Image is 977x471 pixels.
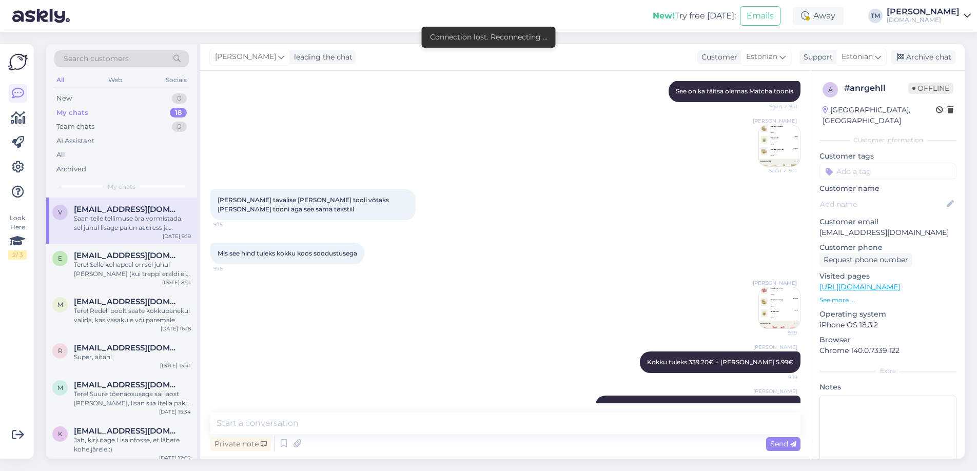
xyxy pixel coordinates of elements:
[759,287,800,328] img: Attachment
[161,325,191,332] div: [DATE] 16:18
[647,358,793,366] span: Kokku tuleks 339.20€ + [PERSON_NAME] 5.99€
[210,437,271,451] div: Private note
[819,183,956,194] p: Customer name
[819,366,956,376] div: Extra
[108,182,135,191] span: My chats
[819,164,956,179] input: Add a tag
[218,196,390,213] span: [PERSON_NAME] tavalise [PERSON_NAME] tooli võtaks [PERSON_NAME] tooni aga see sama tekstiil
[759,374,797,381] span: 9:19
[819,253,912,267] div: Request phone number
[819,282,900,291] a: [URL][DOMAIN_NAME]
[163,232,191,240] div: [DATE] 9:19
[819,242,956,253] p: Customer phone
[54,73,66,87] div: All
[106,73,124,87] div: Web
[74,297,181,306] span: miriamkohv@gmail.com
[58,254,62,262] span: e
[56,108,88,118] div: My chats
[56,93,72,104] div: New
[753,279,797,287] span: [PERSON_NAME]
[160,362,191,369] div: [DATE] 15:41
[172,122,187,132] div: 0
[162,279,191,286] div: [DATE] 8:01
[8,213,27,260] div: Look Here
[74,260,191,279] div: Tere! Selle kohapeal on sel juhul [PERSON_NAME] (kui treppi eraldi ei vali), avaus on ikka tornis.
[770,439,796,448] span: Send
[823,105,936,126] div: [GEOGRAPHIC_DATA], [GEOGRAPHIC_DATA]
[819,320,956,330] p: iPhone OS 18.3.2
[753,387,797,395] span: [PERSON_NAME]
[159,454,191,462] div: [DATE] 12:02
[844,82,908,94] div: # anrgehll
[753,117,797,125] span: [PERSON_NAME]
[213,265,252,272] span: 9:16
[820,199,945,210] input: Add name
[887,8,960,16] div: [PERSON_NAME]
[819,382,956,392] p: Notes
[164,73,189,87] div: Socials
[56,136,94,146] div: AI Assistant
[215,51,276,63] span: [PERSON_NAME]
[57,301,63,308] span: m
[74,251,181,260] span: elika.kaibijainen@gmail.com
[819,309,956,320] p: Operating system
[213,221,252,228] span: 9:15
[819,335,956,345] p: Browser
[620,402,795,419] span: Saan teile tellimuse ära vormistada, sel juhul lisage palun aadress ja telefon kulleri jaoks
[908,83,953,94] span: Offline
[819,271,956,282] p: Visited pages
[819,227,956,238] p: [EMAIL_ADDRESS][DOMAIN_NAME]
[290,52,353,63] div: leading the chat
[64,53,129,64] span: Search customers
[653,10,736,22] div: Try free [DATE]:
[759,103,797,110] span: Seen ✓ 9:11
[753,343,797,351] span: [PERSON_NAME]
[758,329,797,337] span: 9:19
[868,9,883,23] div: TM
[58,208,62,216] span: V
[676,87,793,95] span: See on ka täitsa olemas Matcha toonis
[740,6,780,26] button: Emails
[819,151,956,162] p: Customer tags
[891,50,955,64] div: Archive chat
[74,436,191,454] div: Jah, kirjutage Lisainfosse, et lähete kohe järele :)
[819,135,956,145] div: Customer information
[887,8,971,24] a: [PERSON_NAME][DOMAIN_NAME]
[799,52,833,63] div: Support
[58,347,63,355] span: r
[56,164,86,174] div: Archived
[842,51,873,63] span: Estonian
[746,51,777,63] span: Estonian
[74,426,181,436] span: Kristiina.poll@gmail.com
[74,214,191,232] div: Saan teile tellimuse ära vormistada, sel juhul lisage palun aadress ja telefon kulleri jaoks
[159,408,191,416] div: [DATE] 15:34
[758,167,797,174] span: Seen ✓ 9:11
[819,217,956,227] p: Customer email
[57,384,63,391] span: m
[218,249,357,257] span: Mis see hind tuleks kokku koos soodustusega
[74,389,191,408] div: Tere! Suure tõenäosusega sai laost [PERSON_NAME], lisan siia Itella paki koodi, see peaks homme h...
[8,52,28,72] img: Askly Logo
[74,343,181,352] span: riina.saar@saare.edu.ee
[828,86,833,93] span: a
[58,430,63,438] span: K
[74,352,191,362] div: Super, aitäh!
[887,16,960,24] div: [DOMAIN_NAME]
[74,205,181,214] span: Vreni.oselin@gmail.com
[697,52,737,63] div: Customer
[759,125,800,166] img: Attachment
[56,122,94,132] div: Team chats
[819,296,956,305] p: See more ...
[172,93,187,104] div: 0
[56,150,65,160] div: All
[74,306,191,325] div: Tere! Redeli poolt saate kokkupanekul valida, kas vasakule või paremale
[8,250,27,260] div: 2 / 3
[74,380,181,389] span: maire182@gmail.com
[819,345,956,356] p: Chrome 140.0.7339.122
[793,7,844,25] div: Away
[653,11,675,21] b: New!
[170,108,187,118] div: 18
[430,32,548,43] div: Connection lost. Reconnecting ...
